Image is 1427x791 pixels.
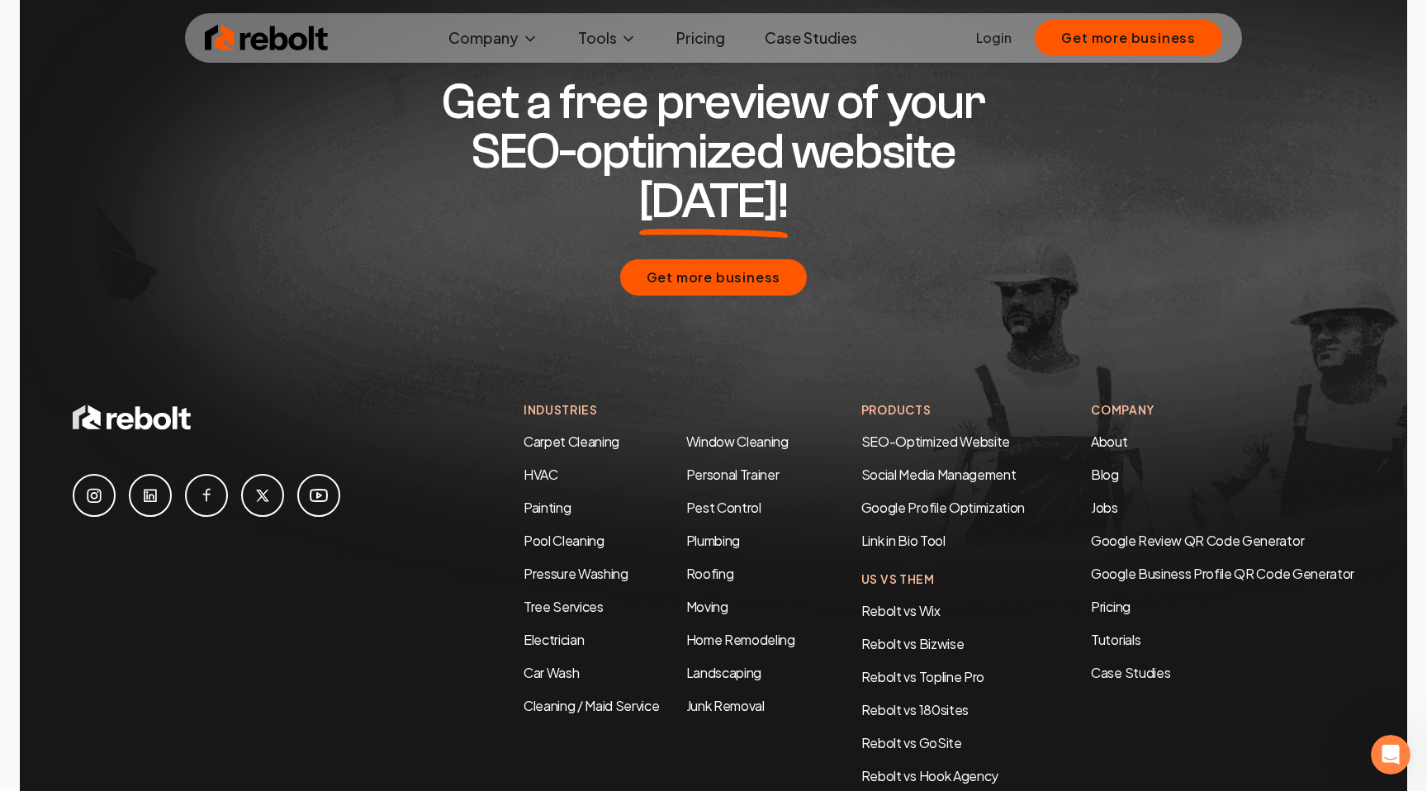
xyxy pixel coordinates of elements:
a: Moving [686,598,728,615]
a: Jobs [1091,499,1118,516]
button: Get more business [620,259,808,296]
a: Pricing [663,21,738,54]
a: Case Studies [1091,663,1354,683]
a: Rebolt vs Hook Agency [861,767,998,784]
a: Pest Control [686,499,761,516]
a: SEO-Optimized Website [861,433,1010,450]
button: Company [435,21,552,54]
a: Junk Removal [686,697,765,714]
a: Plumbing [686,532,740,549]
a: Case Studies [751,21,870,54]
a: Car Wash [524,664,579,681]
h4: Company [1091,401,1354,419]
a: Rebolt vs Wix [861,602,941,619]
a: About [1091,433,1127,450]
a: Google Business Profile QR Code Generator [1091,565,1354,582]
a: Rebolt vs Topline Pro [861,668,984,685]
a: Rebolt vs GoSite [861,734,962,751]
a: Cleaning / Maid Service [524,697,660,714]
a: Google Profile Optimization [861,499,1025,516]
a: Carpet Cleaning [524,433,619,450]
a: Rebolt vs Bizwise [861,635,965,652]
a: Tutorials [1091,630,1354,650]
img: Rebolt Logo [205,21,329,54]
a: Social Media Management [861,466,1017,483]
h4: Products [861,401,1025,419]
a: Google Review QR Code Generator [1091,532,1304,549]
button: Tools [565,21,650,54]
a: Painting [524,499,571,516]
a: Pressure Washing [524,565,628,582]
a: Login [976,28,1012,48]
a: Electrician [524,631,584,648]
a: Home Remodeling [686,631,795,648]
button: Get more business [1035,20,1222,56]
a: Landscaping [686,664,761,681]
a: Window Cleaning [686,433,789,450]
a: Pool Cleaning [524,532,604,549]
a: Tree Services [524,598,604,615]
h4: Industries [524,401,795,419]
a: Personal Trainer [686,466,780,483]
iframe: Intercom live chat [1371,735,1410,774]
a: HVAC [524,466,558,483]
h4: Us Vs Them [861,571,1025,588]
a: Link in Bio Tool [861,532,946,549]
h2: Get a free preview of your SEO-optimized website [396,78,1031,226]
a: Pricing [1091,597,1354,617]
a: Rebolt vs 180sites [861,701,969,718]
a: Blog [1091,466,1119,483]
span: [DATE]! [639,177,789,226]
a: Roofing [686,565,734,582]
